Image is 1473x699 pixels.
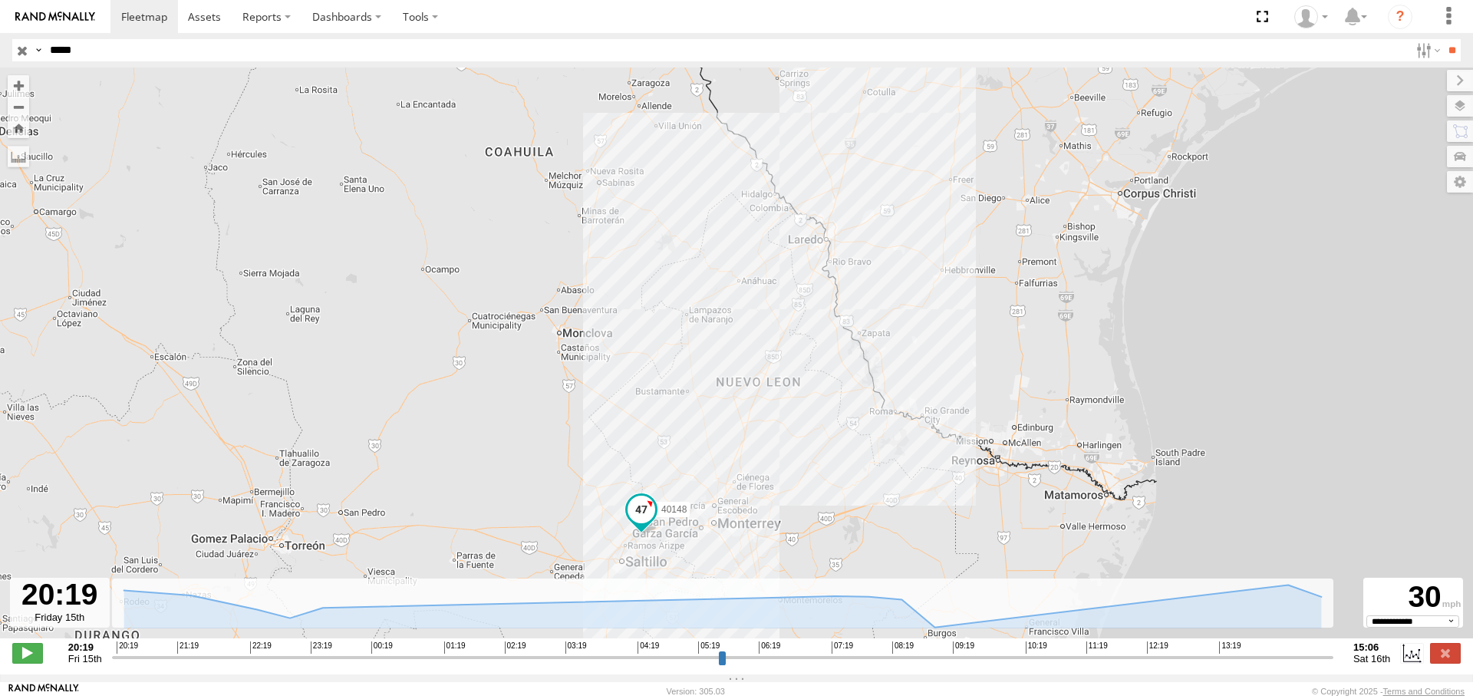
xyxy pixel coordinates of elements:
a: Visit our Website [8,684,79,699]
button: Zoom out [8,96,29,117]
span: 02:19 [505,641,526,654]
a: Terms and Conditions [1383,687,1465,696]
span: 03:19 [565,641,587,654]
span: 05:19 [698,641,720,654]
span: 22:19 [250,641,272,654]
span: 07:19 [832,641,853,654]
strong: 15:06 [1353,641,1390,653]
span: Sat 16th Aug 2025 [1353,653,1390,664]
span: 06:19 [759,641,780,654]
span: 21:19 [177,641,199,654]
span: 00:19 [371,641,393,654]
div: 30 [1366,580,1461,615]
strong: 20:19 [68,641,102,653]
button: Zoom in [8,75,29,96]
label: Measure [8,146,29,167]
span: 40148 [661,504,687,515]
button: Zoom Home [8,117,29,138]
div: © Copyright 2025 - [1312,687,1465,696]
div: Version: 305.03 [667,687,725,696]
span: 10:19 [1026,641,1047,654]
span: 11:19 [1086,641,1108,654]
label: Play/Stop [12,643,43,663]
span: 08:19 [892,641,914,654]
img: rand-logo.svg [15,12,95,22]
span: 20:19 [117,641,138,654]
span: 09:19 [953,641,974,654]
label: Search Filter Options [1410,39,1443,61]
label: Map Settings [1447,171,1473,193]
i: ? [1388,5,1412,29]
span: 12:19 [1147,641,1168,654]
label: Search Query [32,39,44,61]
span: 01:19 [444,641,466,654]
span: Fri 15th Aug 2025 [68,653,102,664]
label: Close [1430,643,1461,663]
div: Caseta Laredo TX [1289,5,1333,28]
span: 23:19 [311,641,332,654]
span: 04:19 [638,641,659,654]
span: 13:19 [1219,641,1241,654]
